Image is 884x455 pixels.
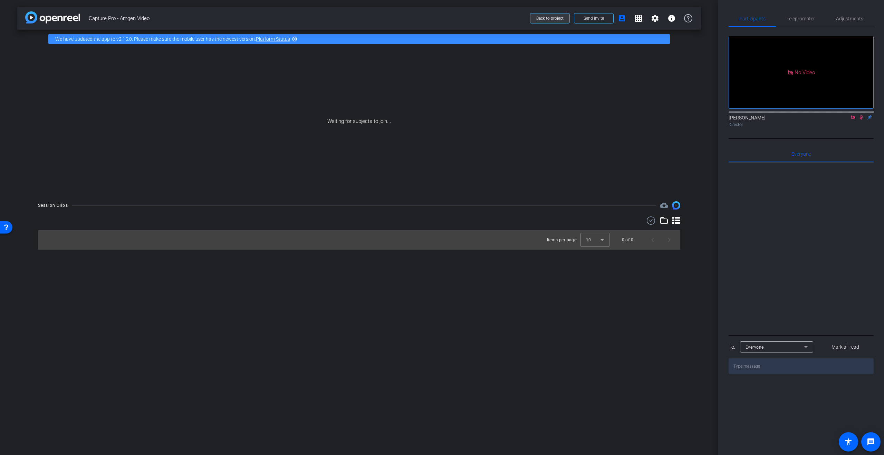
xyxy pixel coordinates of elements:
span: Send invite [584,16,604,21]
div: We have updated the app to v2.15.0. Please make sure the mobile user has the newest version. [48,34,670,44]
span: Everyone [791,152,811,156]
img: app-logo [25,11,80,23]
a: Platform Status [256,36,290,42]
div: Waiting for subjects to join... [17,48,701,194]
span: No Video [795,69,815,75]
mat-icon: accessibility [844,438,853,446]
span: Adjustments [836,16,863,21]
mat-icon: cloud_upload [660,201,668,210]
div: Session Clips [38,202,68,209]
span: Back to project [536,16,564,21]
span: Teleprompter [787,16,815,21]
mat-icon: highlight_off [292,36,297,42]
button: Mark all read [817,341,874,353]
img: Session clips [672,201,680,210]
span: Everyone [746,345,764,350]
span: Destinations for your clips [660,201,668,210]
span: Capture Pro - Amgen Video [89,11,526,25]
button: Back to project [530,13,570,23]
span: Mark all read [832,343,859,351]
span: Participants [739,16,766,21]
mat-icon: message [867,438,875,446]
button: Next page [661,232,678,248]
div: To: [729,343,735,351]
div: Items per page: [547,236,578,243]
mat-icon: settings [651,14,659,22]
mat-icon: info [667,14,676,22]
mat-icon: grid_on [634,14,643,22]
div: [PERSON_NAME] [729,114,874,128]
div: 0 of 0 [622,236,633,243]
button: Send invite [574,13,614,23]
mat-icon: account_box [618,14,626,22]
button: Previous page [644,232,661,248]
div: Director [729,122,874,128]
